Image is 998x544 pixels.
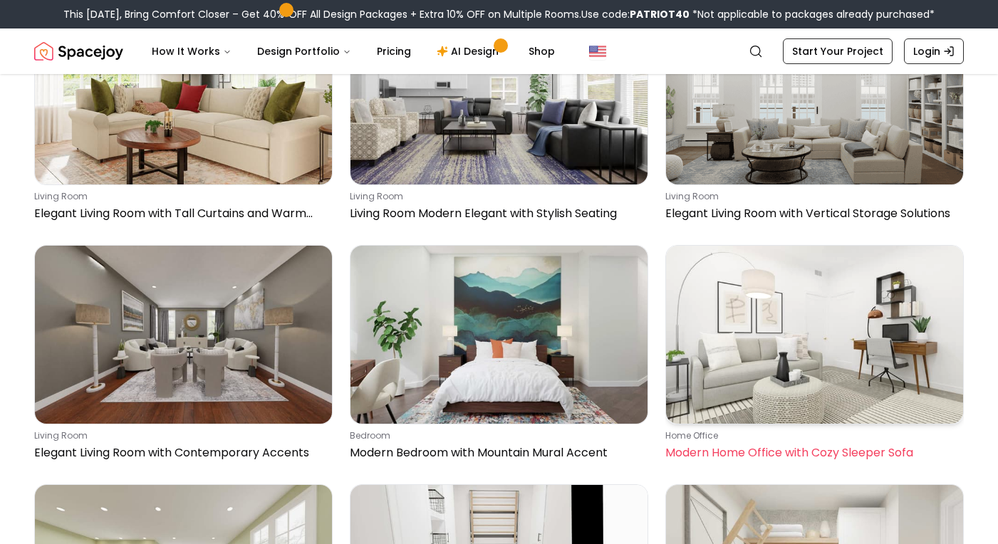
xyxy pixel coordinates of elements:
img: Living Room Modern Elegant with Stylish Seating [350,6,648,184]
p: bedroom [350,430,643,441]
p: Elegant Living Room with Vertical Storage Solutions [665,205,958,222]
p: living room [665,191,958,202]
button: Design Portfolio [246,37,363,66]
a: Elegant Living Room with Vertical Storage Solutionsliving roomElegant Living Room with Vertical S... [665,6,964,228]
nav: Main [140,37,566,66]
a: Modern Home Office with Cozy Sleeper Sofahome officeModern Home Office with Cozy Sleeper Sofa [665,245,964,467]
img: Elegant Living Room with Tall Curtains and Warm Tones [35,6,332,184]
img: Modern Home Office with Cozy Sleeper Sofa [666,246,963,424]
span: Use code: [581,7,690,21]
a: Living Room Modern Elegant with Stylish Seatingliving roomLiving Room Modern Elegant with Stylish... [350,6,648,228]
a: Modern Bedroom with Mountain Mural AccentbedroomModern Bedroom with Mountain Mural Accent [350,245,648,467]
a: Start Your Project [783,38,893,64]
a: Shop [517,37,566,66]
nav: Global [34,28,964,74]
p: living room [350,191,643,202]
button: How It Works [140,37,243,66]
p: living room [34,191,327,202]
a: Spacejoy [34,37,123,66]
div: This [DATE], Bring Comfort Closer – Get 40% OFF All Design Packages + Extra 10% OFF on Multiple R... [63,7,935,21]
img: United States [589,43,606,60]
img: Elegant Living Room with Contemporary Accents [35,246,332,424]
a: Elegant Living Room with Contemporary Accentsliving roomElegant Living Room with Contemporary Acc... [34,245,333,467]
p: Modern Home Office with Cozy Sleeper Sofa [665,444,958,461]
p: Elegant Living Room with Contemporary Accents [34,444,327,461]
span: *Not applicable to packages already purchased* [690,7,935,21]
p: Living Room Modern Elegant with Stylish Seating [350,205,643,222]
p: Elegant Living Room with Tall Curtains and Warm Tones [34,205,327,222]
p: home office [665,430,958,441]
a: Elegant Living Room with Tall Curtains and Warm Tonesliving roomElegant Living Room with Tall Cur... [34,6,333,228]
b: PATRIOT40 [630,7,690,21]
img: Modern Bedroom with Mountain Mural Accent [350,246,648,424]
p: living room [34,430,327,441]
img: Spacejoy Logo [34,37,123,66]
a: AI Design [425,37,514,66]
img: Elegant Living Room with Vertical Storage Solutions [666,6,963,184]
p: Modern Bedroom with Mountain Mural Accent [350,444,643,461]
a: Login [904,38,964,64]
a: Pricing [365,37,422,66]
